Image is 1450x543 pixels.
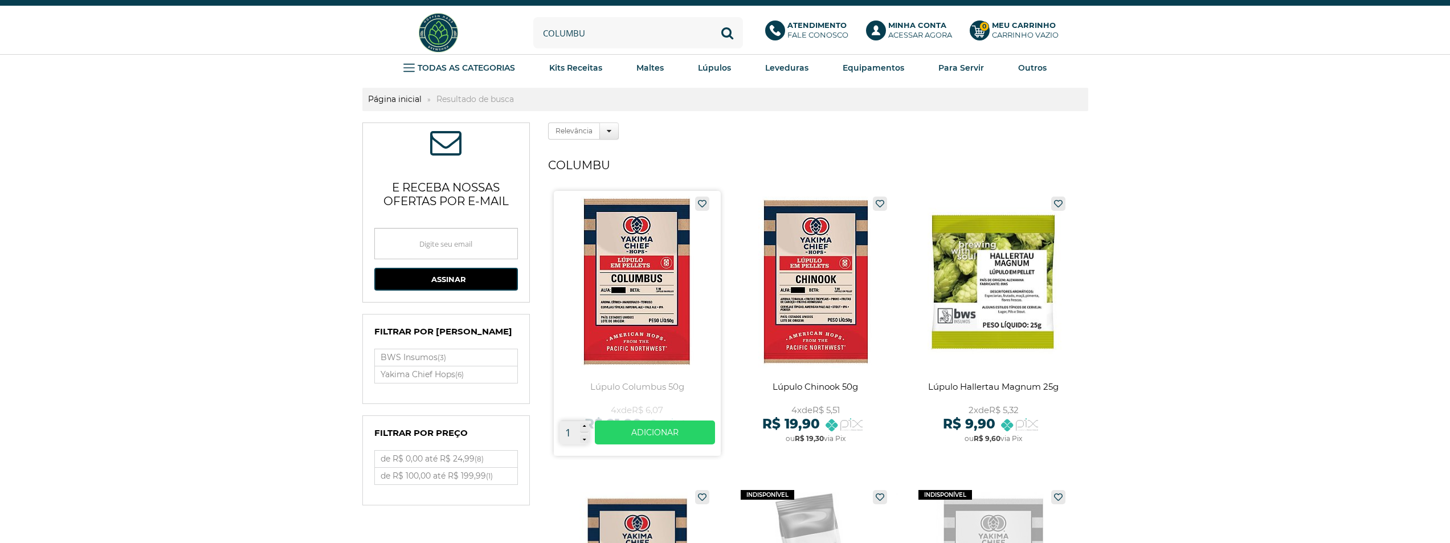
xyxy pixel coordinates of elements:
[438,353,446,362] small: (3)
[732,191,899,456] a: Lúpulo Chinook 50g
[843,59,904,76] a: Equipamentos
[431,94,520,104] strong: Resultado de busca
[787,21,847,30] b: Atendimento
[375,451,517,467] label: de R$ 0,00 até R$ 24,99
[636,59,664,76] a: Maltes
[548,154,1088,177] h1: columbu
[430,134,461,155] span: ASSINE NOSSA NEWSLETTER
[375,349,517,366] a: BWS Insumos(3)
[698,59,731,76] a: Lúpulos
[475,455,484,463] small: (8)
[418,63,515,73] strong: TODAS AS CATEGORIAS
[417,11,460,54] img: Hopfen Haus BrewShop
[549,63,602,73] strong: Kits Receitas
[910,191,1077,456] a: Lúpulo Hallertau Magnum 25g
[741,490,794,500] span: indisponível
[375,451,517,467] a: de R$ 0,00 até R$ 24,99(8)
[636,63,664,73] strong: Maltes
[843,63,904,73] strong: Equipamentos
[374,326,518,343] h4: Filtrar por [PERSON_NAME]
[374,228,518,259] input: Digite seu email
[698,63,731,73] strong: Lúpulos
[375,349,517,366] label: BWS Insumos
[374,427,518,444] h4: Filtrar por Preço
[455,370,464,379] small: (6)
[765,63,808,73] strong: Leveduras
[992,21,1056,30] b: Meu Carrinho
[866,21,958,46] a: Minha ContaAcessar agora
[362,94,427,104] a: Página inicial
[765,21,855,46] a: AtendimentoFale conosco
[375,366,517,383] a: Yakima Chief Hops(6)
[992,30,1059,40] div: Carrinho Vazio
[1018,59,1047,76] a: Outros
[787,21,848,40] p: Fale conosco
[595,420,715,444] a: Ver mais
[554,191,721,456] a: Lúpulo Columbus 50g
[374,166,518,217] p: e receba nossas ofertas por e-mail
[938,59,984,76] a: Para Servir
[765,59,808,76] a: Leveduras
[918,490,972,500] span: indisponível
[486,472,493,480] small: (1)
[374,268,518,291] button: Assinar
[549,59,602,76] a: Kits Receitas
[533,17,743,48] input: Digite o que você procura
[548,123,600,140] label: Relevância
[712,17,743,48] button: Buscar
[938,63,984,73] strong: Para Servir
[375,468,517,484] label: de R$ 100,00 até R$ 199,99
[888,21,952,40] p: Acessar agora
[403,59,515,76] a: TODAS AS CATEGORIAS
[888,21,946,30] b: Minha Conta
[1018,63,1047,73] strong: Outros
[979,22,989,31] strong: 0
[375,366,517,383] label: Yakima Chief Hops
[375,468,517,484] a: de R$ 100,00 até R$ 199,99(1)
